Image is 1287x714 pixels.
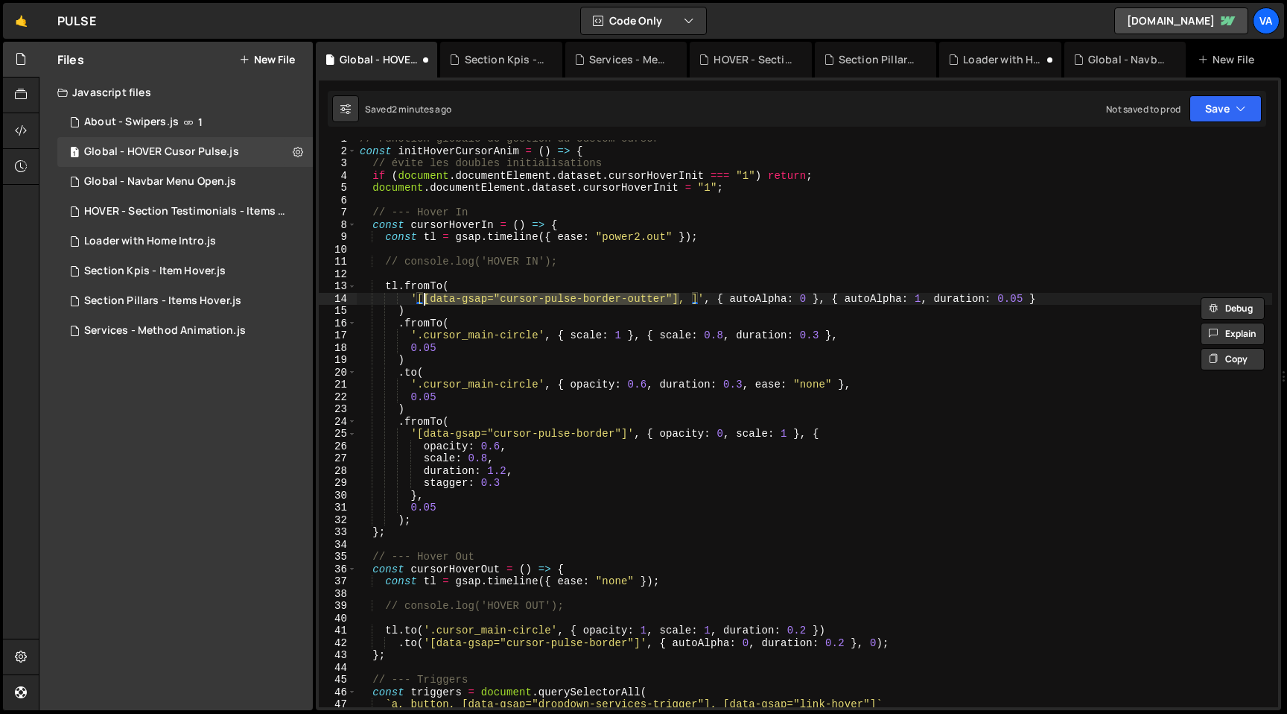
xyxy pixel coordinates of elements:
div: 14 [319,293,357,306]
button: New File [239,54,295,66]
div: 6 [319,195,357,207]
div: HOVER - Section Testimonials - Items Hover.js [57,197,318,227]
div: 8 [319,219,357,232]
div: 31 [319,502,357,514]
span: 1 [198,116,203,128]
div: 2 minutes ago [392,103,451,116]
div: Loader with Home Intro.js [84,235,216,248]
div: 36 [319,563,357,576]
div: 32 [319,514,357,527]
div: Services - Method Animation.js [84,324,246,338]
div: 18 [319,342,357,355]
div: 19 [319,354,357,367]
div: 30 [319,490,357,502]
button: Copy [1201,348,1265,370]
div: 46 [319,686,357,699]
div: Not saved to prod [1106,103,1180,116]
div: 25 [319,428,357,440]
div: 2 [319,145,357,158]
div: Section Kpis - Item Hover.js [465,52,544,67]
div: New File [1198,52,1260,67]
div: 16 [319,317,357,330]
div: 20 [319,367,357,379]
div: 23 [319,403,357,416]
div: 38 [319,588,357,601]
div: 10 [319,244,357,256]
div: 33 [319,526,357,539]
div: 28 [319,465,357,478]
div: 12 [319,268,357,281]
div: Javascript files [39,78,313,107]
div: PULSE [57,12,96,30]
div: Section Pillars - Items Hover.js [84,294,241,308]
div: 4 [319,170,357,183]
div: 43 [319,649,357,662]
div: Loader with Home Intro.js [963,52,1043,67]
div: 47 [319,698,357,711]
div: HOVER - Section Testimonials - Items Hover.js [714,52,793,67]
div: 9 [319,231,357,244]
div: 37 [319,575,357,588]
button: Code Only [581,7,706,34]
button: Debug [1201,297,1265,320]
div: Services - Method Animation.js [57,316,313,346]
div: Global - Navbar Menu Open.js [1088,52,1168,67]
div: 39 [319,600,357,613]
div: 11 [319,256,357,268]
div: 24 [319,416,357,429]
div: 27 [319,452,357,465]
div: 16253/44426.js [57,167,313,197]
a: [DOMAIN_NAME] [1114,7,1248,34]
div: 34 [319,539,357,552]
div: 21 [319,379,357,391]
div: 42 [319,637,357,650]
span: 1 [70,148,79,159]
div: Services - Method Animation.js [589,52,669,67]
div: 17 [319,329,357,342]
div: Global - HOVER Cusor Pulse.js [340,52,419,67]
button: Save [1189,95,1262,122]
div: 16253/44485.js [57,256,313,286]
div: 5 [319,182,357,195]
div: 7 [319,206,357,219]
h2: Files [57,51,84,68]
a: Va [1253,7,1280,34]
div: 44 [319,662,357,674]
div: 22 [319,391,357,404]
div: HOVER - Section Testimonials - Items Hover.js [84,205,290,218]
div: 3 [319,157,357,170]
div: About - Swipers.js [84,116,179,129]
div: 41 [319,625,357,637]
div: 35 [319,551,357,563]
div: 13 [319,280,357,293]
div: 45 [319,674,357,686]
button: Explain [1201,323,1265,345]
div: 15 [319,305,357,317]
div: 40 [319,613,357,625]
div: 26 [319,440,357,453]
div: 16253/44429.js [57,286,313,316]
div: 29 [319,477,357,490]
div: Global - HOVER Cusor Pulse.js [57,137,313,167]
div: Section Kpis - Item Hover.js [84,265,226,278]
div: Section Pillars - Items Hover.js [839,52,918,67]
div: Saved [365,103,451,116]
div: Global - Navbar Menu Open.js [84,175,236,189]
div: Global - HOVER Cusor Pulse.js [84,145,239,159]
div: 16253/43838.js [57,107,313,137]
div: 16253/45227.js [57,227,313,256]
a: 🤙 [3,3,39,39]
